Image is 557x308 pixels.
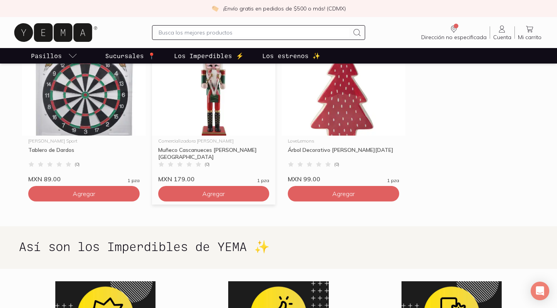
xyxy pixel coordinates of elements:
[262,51,320,60] p: Los estrenos ✨
[257,178,269,183] span: 1 pza
[158,139,270,143] div: Comercializadora [PERSON_NAME]
[31,51,62,60] p: Pasillos
[152,40,276,183] a: Muñeco Cascanueces de MaderaComercializadora [PERSON_NAME]Muñeco Cascanueces [PERSON_NAME][GEOGRA...
[28,186,140,201] button: Agregar
[421,34,487,41] span: Dirección no especificada
[493,34,511,41] span: Cuenta
[173,48,245,64] a: Los Imperdibles ⚡️
[288,175,320,183] span: MXN 99.00
[288,186,399,201] button: Agregar
[73,190,95,198] span: Agregar
[531,282,549,300] div: Open Intercom Messenger
[332,190,355,198] span: Agregar
[205,162,210,167] span: ( 0 )
[128,178,140,183] span: 1 pza
[75,162,80,167] span: ( 0 )
[158,175,195,183] span: MXN 179.00
[282,40,405,183] a: Árbol Decorativo de NavidadLoveLemonsÁrbol Decorativo [PERSON_NAME][DATE](0)MXN 99.001 pza
[490,24,514,41] a: Cuenta
[105,51,155,60] p: Sucursales 📍
[19,239,538,253] h1: Así son los Imperdibles de YEMA ✨
[282,40,405,136] img: Árbol Decorativo de Navidad
[518,34,542,41] span: Mi carrito
[261,48,322,64] a: Los estrenos ✨
[515,24,545,41] a: Mi carrito
[174,51,244,60] p: Los Imperdibles ⚡️
[28,139,140,143] div: [PERSON_NAME] Sport
[387,178,399,183] span: 1 pza
[28,175,61,183] span: MXN 89.00
[152,40,276,136] img: Muñeco Cascanueces de Madera
[28,146,140,160] div: Tablero de Dardos
[418,24,490,41] a: Dirección no especificada
[223,5,346,12] p: ¡Envío gratis en pedidos de $500 o más! (CDMX)
[334,162,339,167] span: ( 0 )
[104,48,157,64] a: Sucursales 📍
[158,146,270,160] div: Muñeco Cascanueces [PERSON_NAME][GEOGRAPHIC_DATA]
[22,40,146,136] img: Tablero de Dardos
[158,186,270,201] button: Agregar
[288,146,399,160] div: Árbol Decorativo [PERSON_NAME][DATE]
[159,28,349,37] input: Busca los mejores productos
[212,5,219,12] img: check
[202,190,225,198] span: Agregar
[22,40,146,183] a: Tablero de Dardos[PERSON_NAME] SportTablero de Dardos(0)MXN 89.001 pza
[29,48,79,64] a: pasillo-todos-link
[288,139,399,143] div: LoveLemons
